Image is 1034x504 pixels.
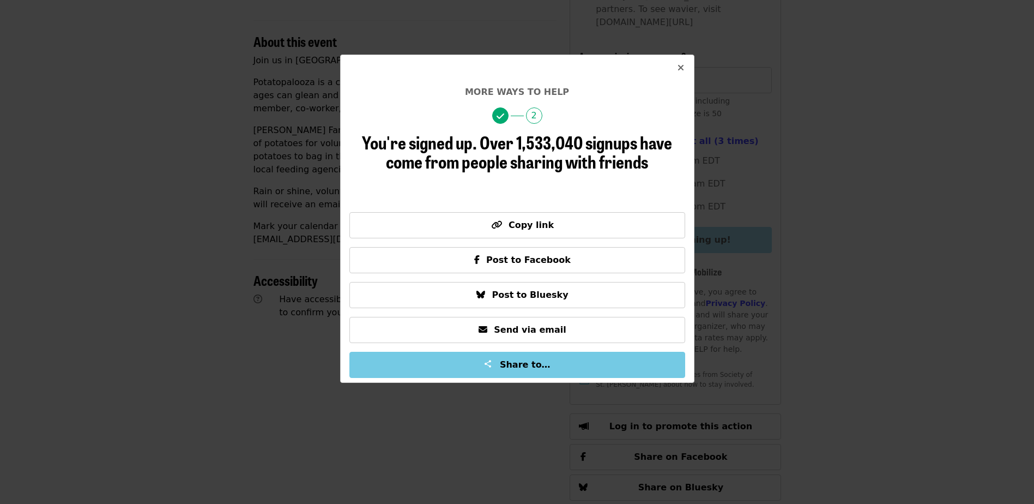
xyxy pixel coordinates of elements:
button: Send via email [349,317,685,343]
i: bluesky icon [476,290,485,300]
span: You're signed up. [362,129,477,155]
button: Close [668,55,694,81]
span: Post to Bluesky [492,290,568,300]
span: 2 [526,107,542,124]
span: Copy link [509,220,554,230]
i: check icon [497,111,504,122]
button: Post to Facebook [349,247,685,273]
i: link icon [491,220,502,230]
span: Share to… [500,359,551,370]
img: Share [483,359,492,368]
i: facebook-f icon [474,255,480,265]
button: Share to… [349,352,685,378]
button: Post to Bluesky [349,282,685,308]
span: More ways to help [465,87,569,97]
span: Post to Facebook [486,255,571,265]
i: times icon [678,63,684,73]
button: Copy link [349,212,685,238]
span: Over 1,533,040 signups have come from people sharing with friends [386,129,672,174]
i: envelope icon [479,325,487,335]
span: Send via email [494,325,566,335]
